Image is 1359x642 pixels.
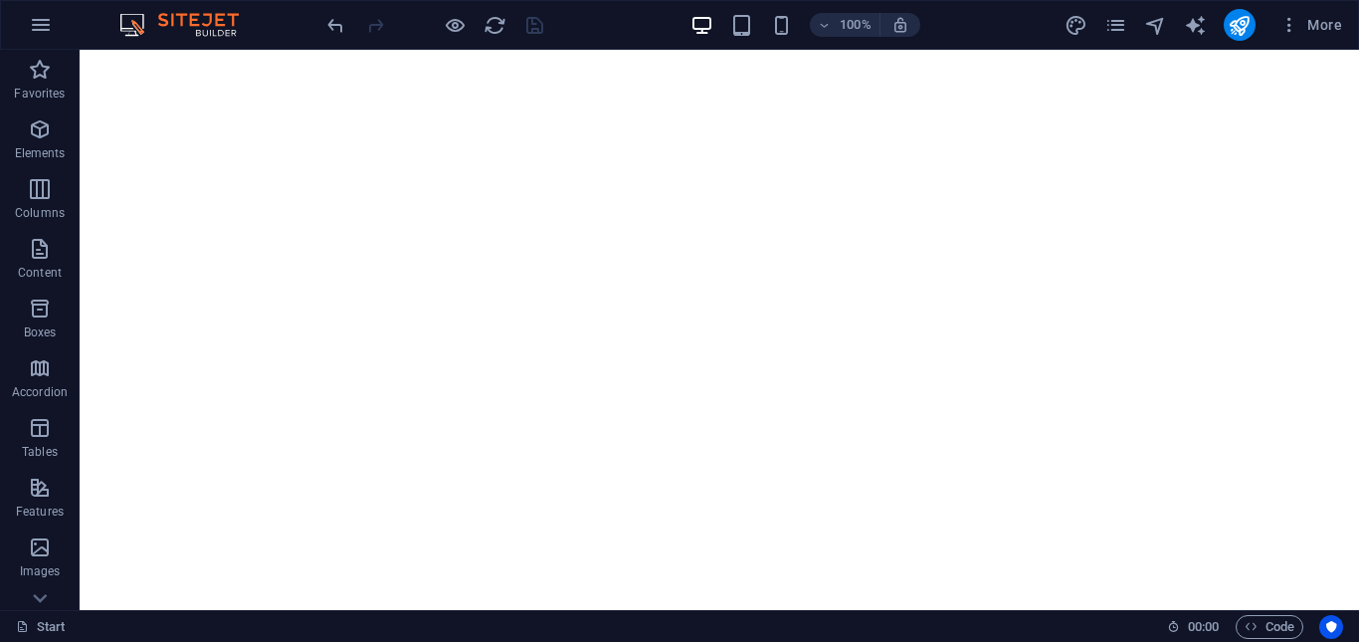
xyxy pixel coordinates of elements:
[1279,15,1342,35] span: More
[114,13,264,37] img: Editor Logo
[483,13,506,37] button: reload
[1104,13,1128,37] button: pages
[22,444,58,460] p: Tables
[324,14,347,37] i: Undo: Change text (Ctrl+Z)
[16,615,66,639] a: Click to cancel selection. Double-click to open Pages
[1065,13,1088,37] button: design
[18,265,62,281] p: Content
[15,145,66,161] p: Elements
[1144,13,1168,37] button: navigator
[12,384,68,400] p: Accordion
[1236,615,1303,639] button: Code
[20,563,61,579] p: Images
[810,13,880,37] button: 100%
[14,86,65,102] p: Favorites
[15,205,65,221] p: Columns
[1245,615,1294,639] span: Code
[840,13,872,37] h6: 100%
[323,13,347,37] button: undo
[1184,13,1208,37] button: text_generator
[24,324,57,340] p: Boxes
[1184,14,1207,37] i: AI Writer
[1271,9,1350,41] button: More
[1319,615,1343,639] button: Usercentrics
[1167,615,1220,639] h6: Session time
[1202,619,1205,634] span: :
[16,504,64,520] p: Features
[1224,9,1256,41] button: publish
[1188,615,1219,639] span: 00 00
